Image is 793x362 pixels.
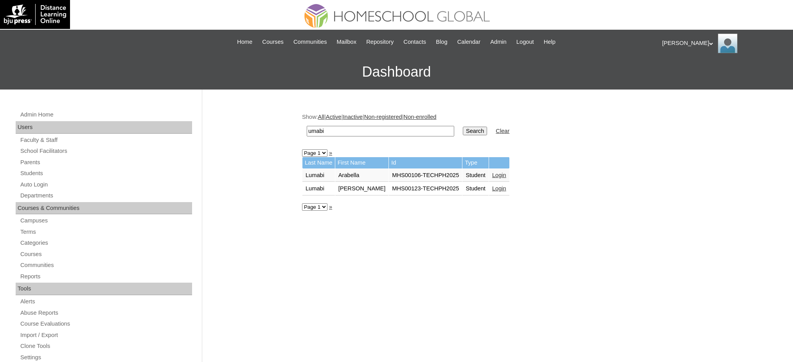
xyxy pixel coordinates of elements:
[463,127,487,135] input: Search
[496,128,509,134] a: Clear
[512,38,538,47] a: Logout
[337,38,357,47] span: Mailbox
[302,169,335,182] td: Lumabi
[540,38,559,47] a: Help
[432,38,451,47] a: Blog
[20,238,192,248] a: Categories
[20,146,192,156] a: School Facilitators
[20,308,192,318] a: Abuse Reports
[20,110,192,120] a: Admin Home
[329,150,332,156] a: »
[16,202,192,215] div: Courses & Communities
[4,4,66,25] img: logo-white.png
[403,38,426,47] span: Contacts
[20,216,192,226] a: Campuses
[20,341,192,351] a: Clone Tools
[389,157,462,168] td: Id
[20,168,192,178] a: Students
[233,38,256,47] a: Home
[20,260,192,270] a: Communities
[326,114,342,120] a: Active
[486,38,511,47] a: Admin
[399,38,430,47] a: Contacts
[262,38,284,47] span: Courses
[436,38,447,47] span: Blog
[364,114,402,120] a: Non-registered
[302,182,335,195] td: Lumabi
[307,126,454,136] input: Search
[462,157,489,168] td: Type
[333,38,361,47] a: Mailbox
[335,182,389,195] td: [PERSON_NAME]
[290,38,331,47] a: Communities
[237,38,252,47] span: Home
[20,158,192,167] a: Parents
[362,38,397,47] a: Repository
[662,34,786,53] div: [PERSON_NAME]
[329,204,332,210] a: »
[453,38,484,47] a: Calendar
[389,169,462,182] td: MHS00106-TECHPH2025
[718,34,737,53] img: Ariane Ebuen
[20,249,192,259] a: Courses
[4,54,789,90] h3: Dashboard
[302,157,335,168] td: Last Name
[16,121,192,134] div: Users
[293,38,327,47] span: Communities
[258,38,288,47] a: Courses
[335,169,389,182] td: Arabella
[462,169,489,182] td: Student
[492,172,506,178] a: Login
[343,114,363,120] a: Inactive
[20,191,192,201] a: Departments
[389,182,462,195] td: MHS00123-TECHPH2025
[457,38,480,47] span: Calendar
[490,38,507,47] span: Admin
[335,157,389,168] td: First Name
[20,330,192,340] a: Import / Export
[462,182,489,195] td: Student
[20,180,192,190] a: Auto Login
[16,283,192,295] div: Tools
[20,135,192,145] a: Faculty & Staff
[516,38,534,47] span: Logout
[318,114,324,120] a: All
[302,113,689,141] div: Show: | | | |
[20,297,192,306] a: Alerts
[492,185,506,192] a: Login
[20,272,192,281] a: Reports
[20,319,192,329] a: Course Evaluations
[366,38,394,47] span: Repository
[544,38,556,47] span: Help
[20,227,192,237] a: Terms
[404,114,437,120] a: Non-enrolled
